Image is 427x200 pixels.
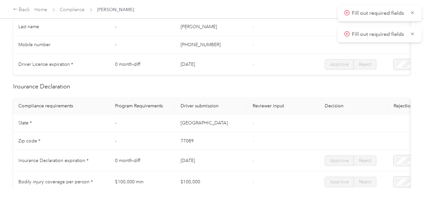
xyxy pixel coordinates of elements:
th: Compliance requirements [13,98,110,114]
td: - [110,114,175,132]
td: [GEOGRAPHIC_DATA] [175,114,247,132]
span: - [253,62,254,67]
td: 0 month-diff [110,54,175,75]
td: [PERSON_NAME] [175,18,247,36]
span: Approve [330,158,349,163]
span: - [253,120,254,126]
td: - [110,132,175,150]
td: $100,000 min [110,172,175,193]
th: Reviewer input [247,98,320,114]
td: State * [13,114,110,132]
td: 0 month-diff [110,150,175,172]
span: Last name [18,24,39,29]
td: [DATE] [175,54,247,75]
span: - [253,179,254,185]
span: Reject [359,62,371,67]
td: Mobile number [13,36,110,54]
td: Last name [13,18,110,36]
td: Zip code * [13,132,110,150]
span: [PERSON_NAME] [97,6,134,13]
span: - [253,42,254,47]
span: Bodily injury coverage per person * [18,179,93,185]
span: Approve [330,179,349,185]
th: Driver submission [175,98,247,114]
iframe: Everlance-gr Chat Button Frame [390,163,427,200]
h2: Insurance Declaration [13,82,411,91]
td: 77089 [175,132,247,150]
p: Fill out required fields [352,30,406,38]
span: Driver License expiration * [18,62,73,67]
th: Decision [320,98,388,114]
td: Bodily injury coverage per person * [13,172,110,193]
td: Driver License expiration * [13,54,110,75]
span: - [253,24,254,29]
td: [DATE] [175,150,247,172]
a: Home [35,7,48,12]
span: Reject [359,179,371,185]
a: Compliance [60,7,85,12]
span: Insurance Declaration expiration * [18,158,88,163]
p: Fill out required fields [352,9,406,17]
span: - [253,158,254,163]
th: Program Requirements [110,98,175,114]
div: Back [13,6,30,14]
span: Reject [359,158,371,163]
span: Approve [330,62,349,67]
td: [PHONE_NUMBER] [175,36,247,54]
span: Zip code * [18,138,40,144]
span: State * [18,120,32,126]
span: Mobile number [18,42,50,47]
td: - [110,36,175,54]
td: - [110,18,175,36]
td: Insurance Declaration expiration * [13,150,110,172]
td: $100,000 [175,172,247,193]
span: - [253,138,254,144]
